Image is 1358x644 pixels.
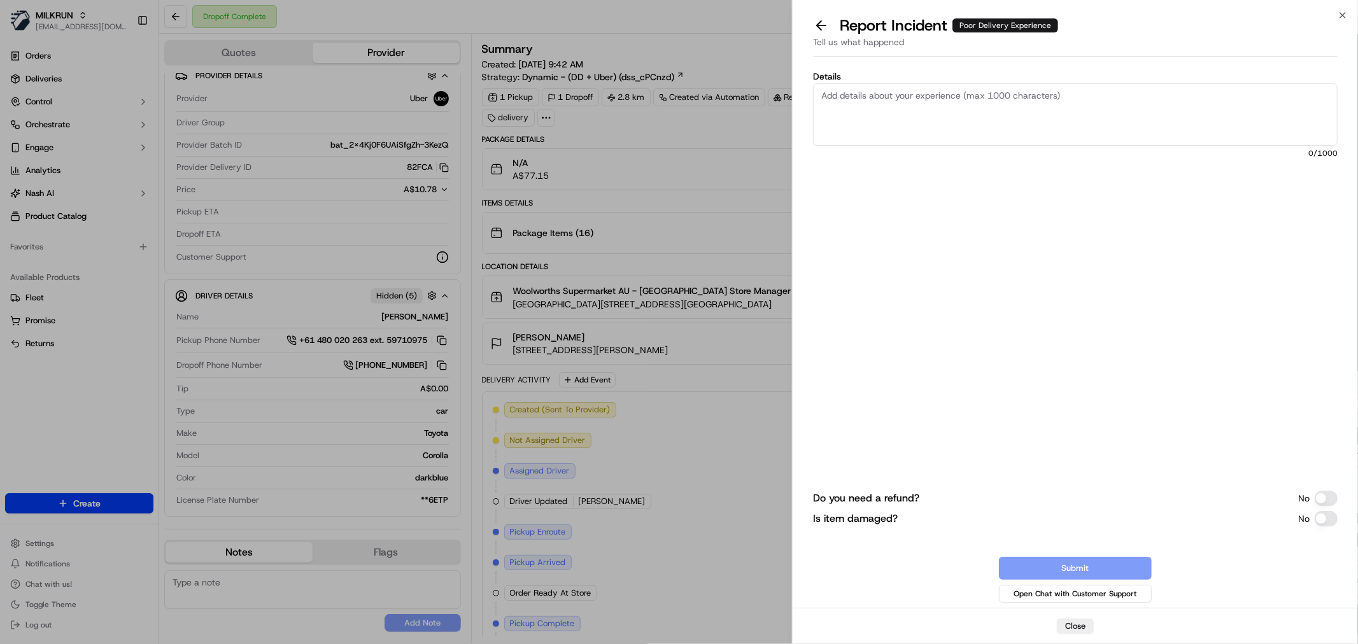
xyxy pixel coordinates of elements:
div: Tell us what happened [813,36,1338,57]
label: Is item damaged? [813,511,898,526]
p: Report Incident [840,15,1058,36]
div: Poor Delivery Experience [952,18,1058,32]
p: No [1298,512,1310,525]
label: Do you need a refund? [813,491,919,506]
p: No [1298,492,1310,505]
span: 0 /1000 [813,148,1338,158]
button: Open Chat with Customer Support [999,585,1152,603]
label: Details [813,72,1338,81]
button: Close [1057,619,1094,634]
